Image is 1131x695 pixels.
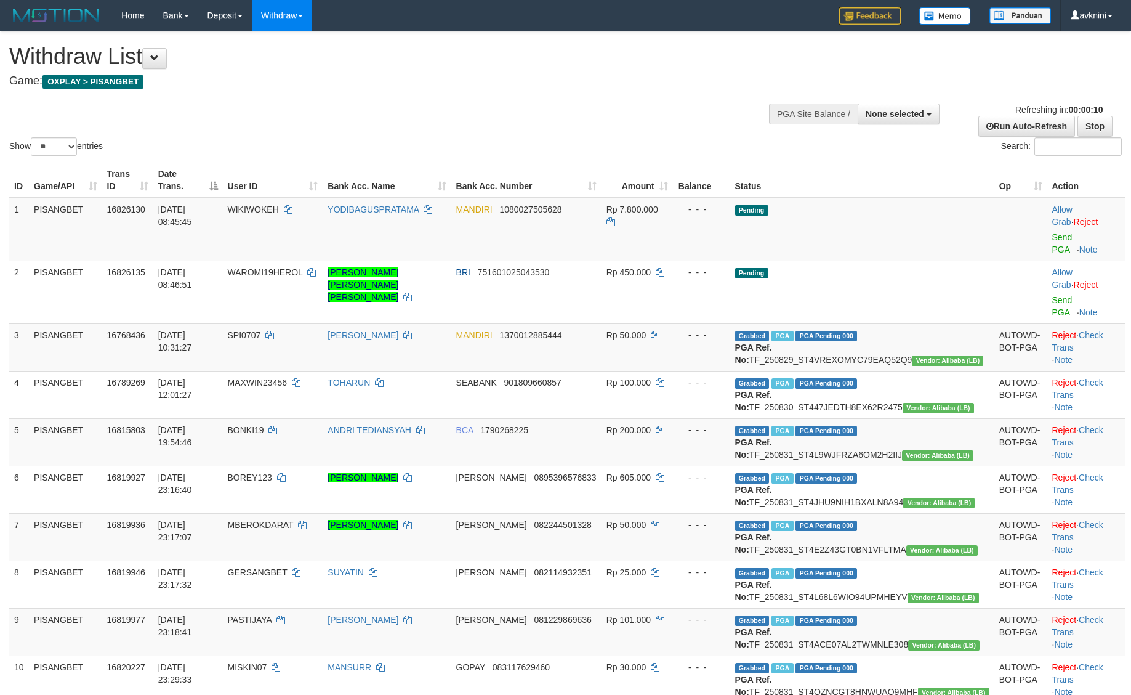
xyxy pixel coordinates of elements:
[107,567,145,577] span: 16819946
[228,473,272,482] span: BOREY123
[606,378,651,388] span: Rp 100.000
[1052,520,1103,542] a: Check Trans
[678,424,725,436] div: - - -
[9,198,29,261] td: 1
[771,331,793,341] span: Marked by avkyakub
[1054,640,1073,649] a: Note
[29,371,102,418] td: PISANGBET
[771,473,793,484] span: Marked by avknovita
[499,330,561,340] span: Copy 1370012885444 to clipboard
[228,330,261,340] span: SPI0707
[499,205,561,214] span: Copy 1080027505628 to clipboard
[994,561,1047,608] td: AUTOWD-BOT-PGA
[456,378,497,388] span: SEABANK
[29,418,102,466] td: PISANGBET
[29,323,102,371] td: PISANGBET
[328,662,371,672] a: MANSURR
[903,498,975,508] span: Vendor URL: https://dashboard.q2checkout.com/secure
[1052,567,1103,590] a: Check Trans
[9,44,742,69] h1: Withdraw List
[795,473,857,484] span: PGA Pending
[735,580,772,602] b: PGA Ref. No:
[730,561,994,608] td: TF_250831_ST4L68L6WIO94UPMHEYV
[795,663,857,673] span: PGA Pending
[908,593,979,603] span: Vendor URL: https://dashboard.q2checkout.com/secure
[1052,473,1077,482] a: Reject
[456,567,527,577] span: [PERSON_NAME]
[678,376,725,389] div: - - -
[795,616,857,626] span: PGA Pending
[730,163,994,198] th: Status
[994,608,1047,656] td: AUTOWD-BOT-PGA
[1068,105,1103,115] strong: 00:00:10
[994,323,1047,371] td: AUTOWD-BOT-PGA
[678,566,725,579] div: - - -
[606,520,646,530] span: Rp 50.000
[1047,163,1125,198] th: Action
[1052,615,1077,625] a: Reject
[866,109,924,119] span: None selected
[223,163,323,198] th: User ID: activate to sort column ascending
[769,104,858,124] div: PGA Site Balance /
[29,466,102,513] td: PISANGBET
[1074,280,1098,290] a: Reject
[29,608,102,656] td: PISANGBET
[158,330,192,352] span: [DATE] 10:31:27
[328,425,411,435] a: ANDRI TEDIANSYAH
[771,378,793,389] span: Marked by avksurya
[771,568,793,579] span: Marked by avknovita
[858,104,940,124] button: None selected
[456,267,470,277] span: BRI
[107,662,145,672] span: 16820227
[228,205,279,214] span: WIKIWOKEH
[228,567,288,577] span: GERSANGBET
[158,378,192,400] span: [DATE] 12:01:27
[228,520,294,530] span: MBEROKDARAT
[478,267,550,277] span: Copy 751601025043530 to clipboard
[1015,105,1103,115] span: Refreshing in:
[994,418,1047,466] td: AUTOWD-BOT-PGA
[839,7,901,25] img: Feedback.jpg
[1001,137,1122,156] label: Search:
[1047,466,1125,513] td: · ·
[228,378,287,388] span: MAXWIN23456
[328,267,398,302] a: [PERSON_NAME] [PERSON_NAME] [PERSON_NAME]
[1052,267,1073,290] a: Allow Grab
[456,520,527,530] span: [PERSON_NAME]
[902,450,973,461] span: Vendor URL: https://dashboard.q2checkout.com/secure
[1047,198,1125,261] td: ·
[158,567,192,590] span: [DATE] 23:17:32
[606,567,646,577] span: Rp 25.000
[678,266,725,278] div: - - -
[1047,561,1125,608] td: · ·
[29,513,102,561] td: PISANGBET
[534,520,591,530] span: Copy 082244501328 to clipboard
[994,513,1047,561] td: AUTOWD-BOT-PGA
[9,418,29,466] td: 5
[504,378,561,388] span: Copy 901809660857 to clipboard
[9,163,29,198] th: ID
[42,75,143,89] span: OXPLAY > PISANGBET
[1052,267,1074,290] span: ·
[795,378,857,389] span: PGA Pending
[912,356,983,366] span: Vendor URL: https://dashboard.q2checkout.com/secure
[606,205,658,214] span: Rp 7.800.000
[107,378,145,388] span: 16789269
[1052,473,1103,495] a: Check Trans
[107,267,145,277] span: 16826135
[153,163,223,198] th: Date Trans.: activate to sort column descending
[735,627,772,649] b: PGA Ref. No:
[158,520,192,542] span: [DATE] 23:17:07
[9,608,29,656] td: 9
[9,6,103,25] img: MOTION_logo.png
[1034,137,1122,156] input: Search:
[456,473,527,482] span: [PERSON_NAME]
[158,205,192,227] span: [DATE] 08:45:45
[107,330,145,340] span: 16768436
[328,473,398,482] a: [PERSON_NAME]
[606,662,646,672] span: Rp 30.000
[602,163,673,198] th: Amount: activate to sort column ascending
[1052,378,1103,400] a: Check Trans
[1052,425,1077,435] a: Reject
[107,473,145,482] span: 16819927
